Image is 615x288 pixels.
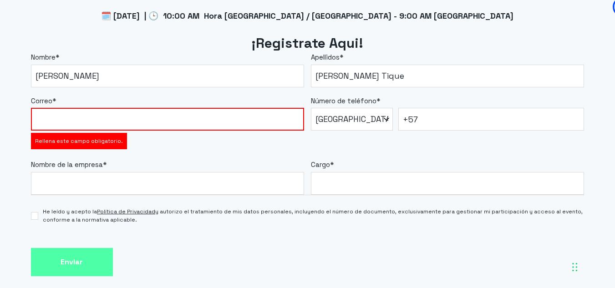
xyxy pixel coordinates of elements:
[97,208,155,215] a: Política de Privacidad
[31,248,113,277] input: Enviar
[572,253,578,281] div: Arrastrar
[31,96,52,105] span: Correo
[311,53,340,61] span: Apellidos
[311,96,376,105] span: Número de teléfono
[31,160,103,169] span: Nombre de la empresa
[101,10,513,21] span: 🗓️ [DATE] | 🕒 10:00 AM Hora [GEOGRAPHIC_DATA] / [GEOGRAPHIC_DATA] - 9:00 AM [GEOGRAPHIC_DATA]
[43,207,584,224] span: He leído y acepto la y autorizo el tratamiento de mis datos personales, incluyendo el número de d...
[31,53,56,61] span: Nombre
[311,160,330,169] span: Cargo
[31,34,585,53] h2: ¡Registrate Aqui!
[31,212,39,220] input: He leído y acepto laPolítica de Privacidady autorizo el tratamiento de mis datos personales, incl...
[451,172,615,288] iframe: Chat Widget
[35,137,123,145] label: Rellena este campo obligatorio.
[451,172,615,288] div: Widget de chat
